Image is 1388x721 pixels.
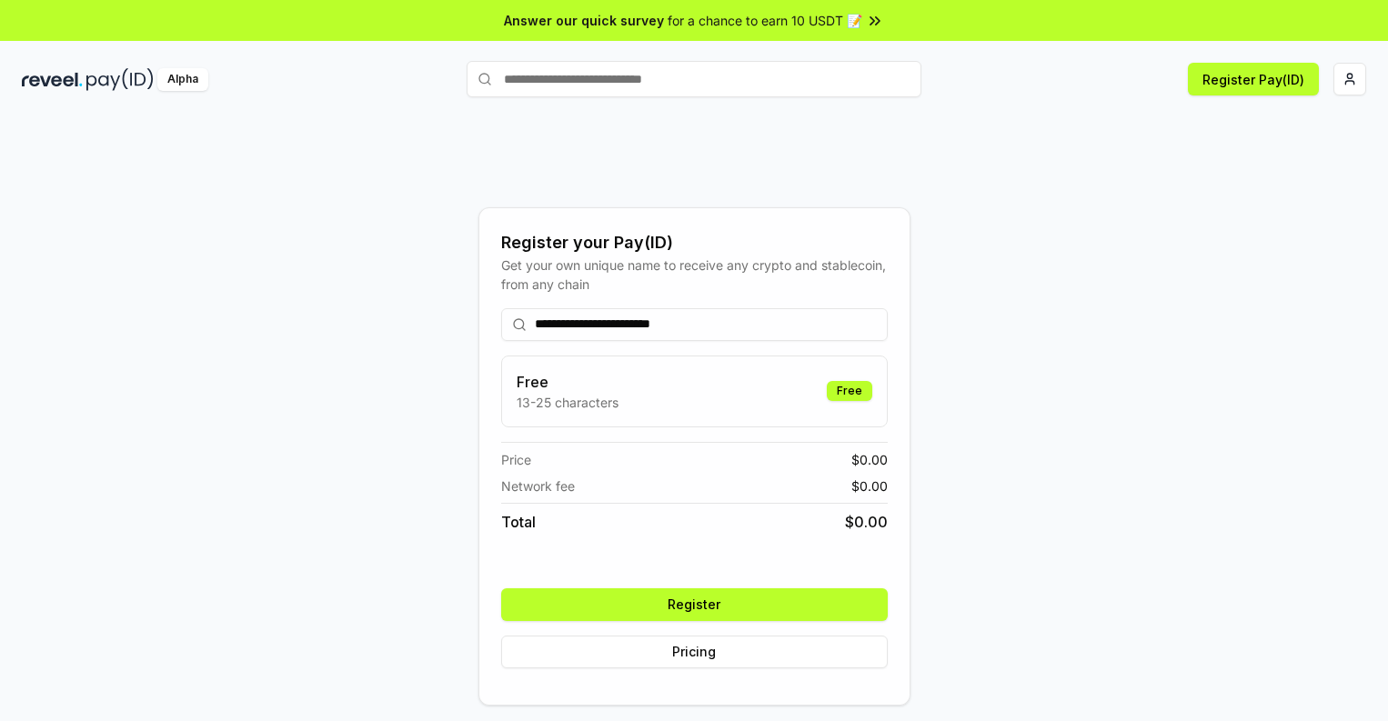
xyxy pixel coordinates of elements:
[1188,63,1319,95] button: Register Pay(ID)
[845,511,888,533] span: $ 0.00
[501,450,531,469] span: Price
[501,636,888,668] button: Pricing
[501,476,575,496] span: Network fee
[501,230,888,255] div: Register your Pay(ID)
[517,371,619,393] h3: Free
[851,450,888,469] span: $ 0.00
[827,381,872,401] div: Free
[504,11,664,30] span: Answer our quick survey
[157,68,208,91] div: Alpha
[517,393,619,412] p: 13-25 characters
[501,511,536,533] span: Total
[501,255,888,294] div: Get your own unique name to receive any crypto and stablecoin, from any chain
[86,68,154,91] img: pay_id
[668,11,862,30] span: for a chance to earn 10 USDT 📝
[851,476,888,496] span: $ 0.00
[22,68,83,91] img: reveel_dark
[501,588,888,621] button: Register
